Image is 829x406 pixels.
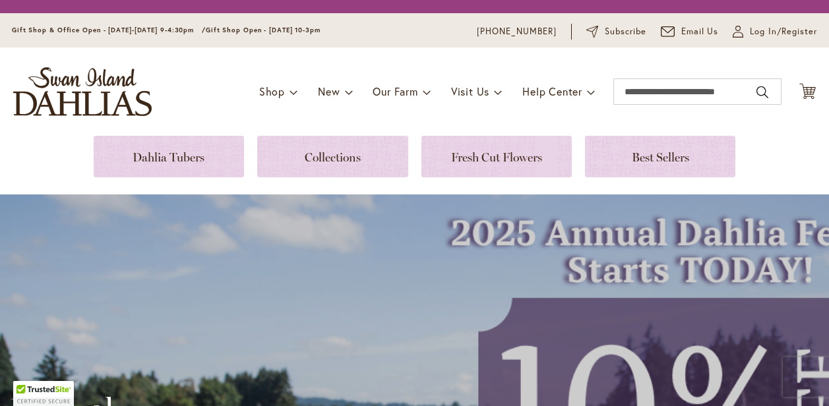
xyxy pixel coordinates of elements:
[733,25,817,38] a: Log In/Register
[206,26,321,34] span: Gift Shop Open - [DATE] 10-3pm
[756,82,768,103] button: Search
[586,25,646,38] a: Subscribe
[318,84,340,98] span: New
[373,84,417,98] span: Our Farm
[13,381,74,406] div: TrustedSite Certified
[451,84,489,98] span: Visit Us
[477,25,557,38] a: [PHONE_NUMBER]
[681,25,719,38] span: Email Us
[13,67,152,116] a: store logo
[259,84,285,98] span: Shop
[522,84,582,98] span: Help Center
[605,25,646,38] span: Subscribe
[661,25,719,38] a: Email Us
[750,25,817,38] span: Log In/Register
[12,26,206,34] span: Gift Shop & Office Open - [DATE]-[DATE] 9-4:30pm /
